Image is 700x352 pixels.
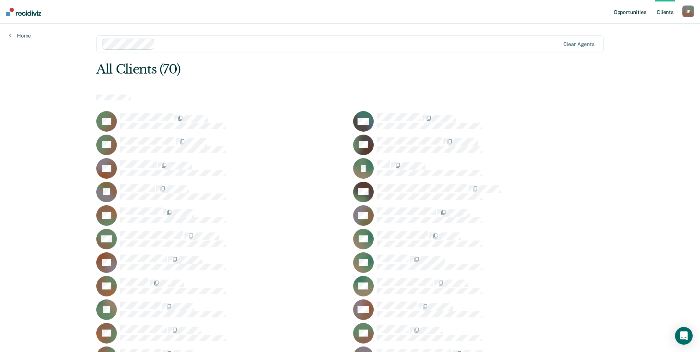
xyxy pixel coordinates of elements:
div: Open Intercom Messenger [675,327,693,345]
button: JF [682,6,694,17]
div: J F [682,6,694,17]
img: Recidiviz [6,8,41,16]
div: Clear agents [563,41,595,47]
a: Home [9,32,31,39]
div: All Clients (70) [96,62,502,77]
